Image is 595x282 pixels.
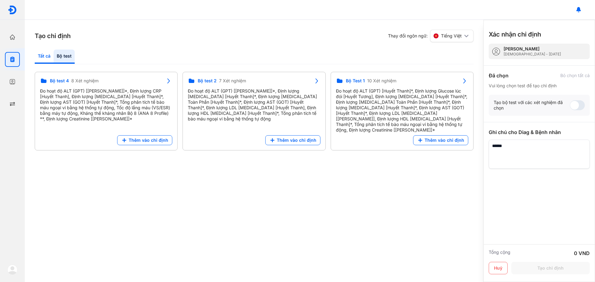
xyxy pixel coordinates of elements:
[441,33,462,39] span: Tiếng Việt
[8,5,17,15] img: logo
[188,88,320,122] div: Đo hoạt độ ALT (GPT) [[PERSON_NAME]]*, Định lượng [MEDICAL_DATA] [Huyết Thanh]*, Định lượng [MEDI...
[198,78,217,84] span: Bộ test 2
[574,249,590,257] div: 0 VND
[489,72,509,79] div: Đã chọn
[35,50,54,64] div: Tất cả
[425,137,464,143] span: Thêm vào chỉ định
[277,137,316,143] span: Thêm vào chỉ định
[367,78,396,84] span: 10 Xét nghiệm
[40,88,172,122] div: Đo hoạt độ ALT (GPT) [[PERSON_NAME]]*, Định lượng CRP [Huyết Thanh], Định lượng [MEDICAL_DATA] [H...
[7,265,17,275] img: logo
[336,88,468,133] div: Đo hoạt độ ALT (GPT) [Huyết Thanh]*, Định lượng Glucose lúc đói [Huyết Tương], Định lượng [MEDICA...
[511,262,590,274] button: Tạo chỉ định
[413,135,468,145] button: Thêm vào chỉ định
[504,46,561,52] div: [PERSON_NAME]
[54,50,75,64] div: Bộ test
[117,135,172,145] button: Thêm vào chỉ định
[35,32,71,40] h3: Tạo chỉ định
[388,30,474,42] div: Thay đổi ngôn ngữ:
[489,30,541,39] h3: Xác nhận chỉ định
[129,137,168,143] span: Thêm vào chỉ định
[346,78,365,84] span: Bộ Test 1
[560,73,590,78] div: Bỏ chọn tất cả
[71,78,99,84] span: 8 Xét nghiệm
[219,78,246,84] span: 7 Xét nghiệm
[504,52,561,57] div: [DEMOGRAPHIC_DATA] - [DATE]
[489,128,590,136] div: Ghi chú cho Diag & Bệnh nhân
[494,100,570,111] div: Tạo bộ test với các xét nghiệm đã chọn
[265,135,320,145] button: Thêm vào chỉ định
[489,262,508,274] button: Huỷ
[50,78,69,84] span: Bộ test 4
[489,249,510,257] div: Tổng cộng
[489,83,590,89] div: Vui lòng chọn test để tạo chỉ định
